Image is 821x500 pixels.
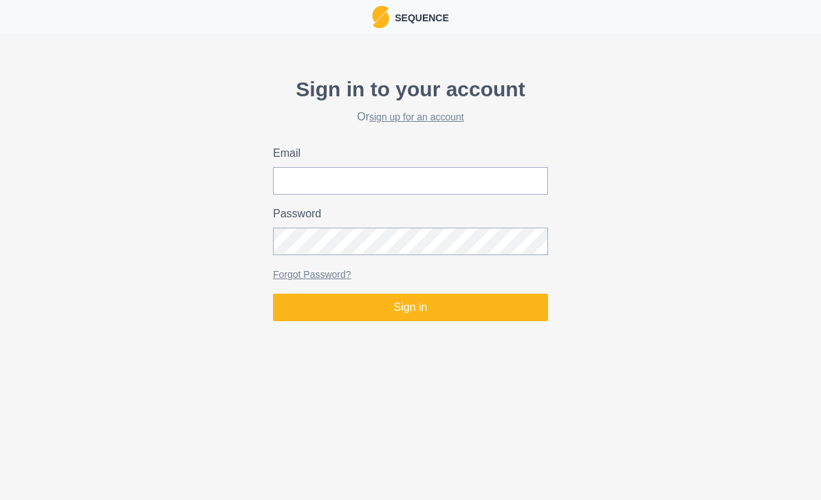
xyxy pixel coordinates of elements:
[369,111,464,122] a: sign up for an account
[273,74,548,105] p: Sign in to your account
[273,206,540,222] label: Password
[372,6,389,28] img: Logo
[273,294,548,321] button: Sign in
[273,269,351,280] a: Forgot Password?
[389,8,449,25] p: Sequence
[372,6,449,28] a: LogoSequence
[273,145,540,162] label: Email
[273,110,548,123] h2: Or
